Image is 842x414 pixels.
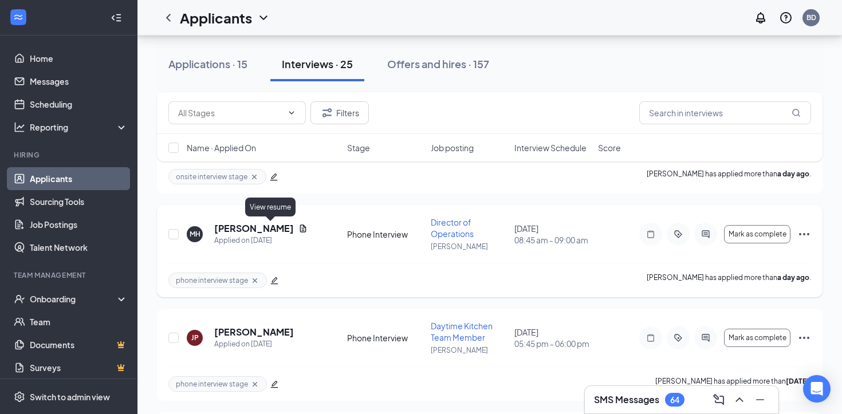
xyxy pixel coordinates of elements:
[30,121,128,133] div: Reporting
[347,142,370,153] span: Stage
[514,223,591,246] div: [DATE]
[30,391,110,403] div: Switch to admin view
[162,11,175,25] svg: ChevronLeft
[514,234,591,246] span: 08:45 am - 09:00 am
[14,150,125,160] div: Hiring
[111,12,122,23] svg: Collapse
[724,329,790,347] button: Mark as complete
[431,345,507,355] p: [PERSON_NAME]
[270,380,278,388] span: edit
[777,169,809,178] b: a day ago
[250,276,259,285] svg: Cross
[298,224,308,233] svg: Document
[514,142,587,153] span: Interview Schedule
[14,293,25,305] svg: UserCheck
[14,391,25,403] svg: Settings
[190,229,200,239] div: MH
[729,334,786,342] span: Mark as complete
[270,173,278,181] span: edit
[191,333,199,342] div: JP
[671,333,685,342] svg: ActiveTag
[178,107,282,119] input: All Stages
[282,57,353,71] div: Interviews · 25
[806,13,816,22] div: BD
[671,230,685,239] svg: ActiveTag
[187,142,256,153] span: Name · Applied On
[644,230,658,239] svg: Note
[431,142,474,153] span: Job posting
[733,393,746,407] svg: ChevronUp
[779,11,793,25] svg: QuestionInfo
[431,242,507,251] p: [PERSON_NAME]
[30,167,128,190] a: Applicants
[30,70,128,93] a: Messages
[257,11,270,25] svg: ChevronDown
[270,277,278,285] span: edit
[30,213,128,236] a: Job Postings
[786,377,809,385] b: [DATE]
[245,198,296,216] div: View resume
[792,108,801,117] svg: MagnifyingGlass
[320,106,334,120] svg: Filter
[797,227,811,241] svg: Ellipses
[730,391,749,409] button: ChevronUp
[214,326,294,338] h5: [PERSON_NAME]
[753,393,767,407] svg: Minimize
[729,230,786,238] span: Mark as complete
[754,11,768,25] svg: Notifications
[347,228,424,240] div: Phone Interview
[647,169,811,184] p: [PERSON_NAME] has applied more than .
[176,172,247,182] span: onsite interview stage
[14,270,125,280] div: Team Management
[594,393,659,406] h3: SMS Messages
[30,236,128,259] a: Talent Network
[797,331,811,345] svg: Ellipses
[699,230,713,239] svg: ActiveChat
[30,310,128,333] a: Team
[30,47,128,70] a: Home
[250,380,259,389] svg: Cross
[670,395,679,405] div: 64
[387,57,489,71] div: Offers and hires · 157
[710,391,728,409] button: ComposeMessage
[751,391,769,409] button: Minimize
[176,379,248,389] span: phone interview stage
[655,376,811,392] p: [PERSON_NAME] has applied more than .
[287,108,296,117] svg: ChevronDown
[13,11,24,23] svg: WorkstreamLogo
[30,190,128,213] a: Sourcing Tools
[514,338,591,349] span: 05:45 pm - 06:00 pm
[777,273,809,282] b: a day ago
[214,338,294,350] div: Applied on [DATE]
[647,273,811,288] p: [PERSON_NAME] has applied more than .
[176,275,248,285] span: phone interview stage
[431,217,474,239] span: Director of Operations
[514,326,591,349] div: [DATE]
[30,293,118,305] div: Onboarding
[699,333,713,342] svg: ActiveChat
[712,393,726,407] svg: ComposeMessage
[30,93,128,116] a: Scheduling
[14,121,25,133] svg: Analysis
[168,57,247,71] div: Applications · 15
[250,172,259,182] svg: Cross
[803,375,831,403] div: Open Intercom Messenger
[30,333,128,356] a: DocumentsCrown
[598,142,621,153] span: Score
[644,333,658,342] svg: Note
[724,225,790,243] button: Mark as complete
[639,101,811,124] input: Search in interviews
[214,222,294,235] h5: [PERSON_NAME]
[347,332,424,344] div: Phone Interview
[180,8,252,27] h1: Applicants
[310,101,369,124] button: Filter Filters
[214,235,308,246] div: Applied on [DATE]
[30,356,128,379] a: SurveysCrown
[431,321,493,342] span: Daytime Kitchen Team Member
